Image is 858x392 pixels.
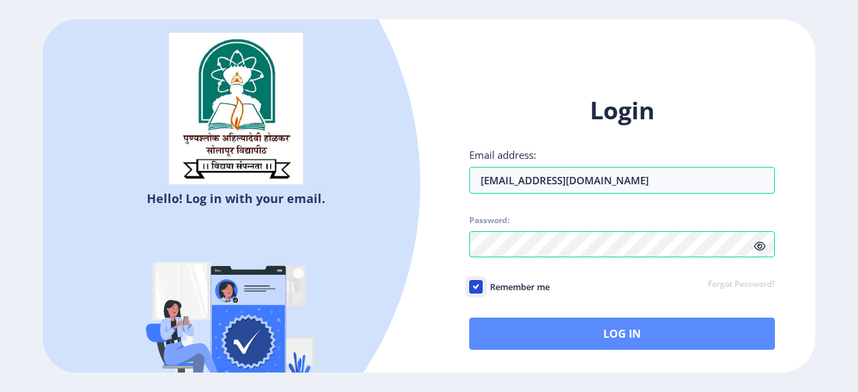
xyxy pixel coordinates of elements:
button: Log In [469,318,775,350]
label: Email address: [469,148,536,161]
img: sulogo.png [169,33,303,184]
label: Password: [469,215,509,226]
input: Email address [469,167,775,194]
a: Forgot Password? [708,279,775,291]
span: Remember me [483,279,550,295]
h1: Login [469,94,775,127]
